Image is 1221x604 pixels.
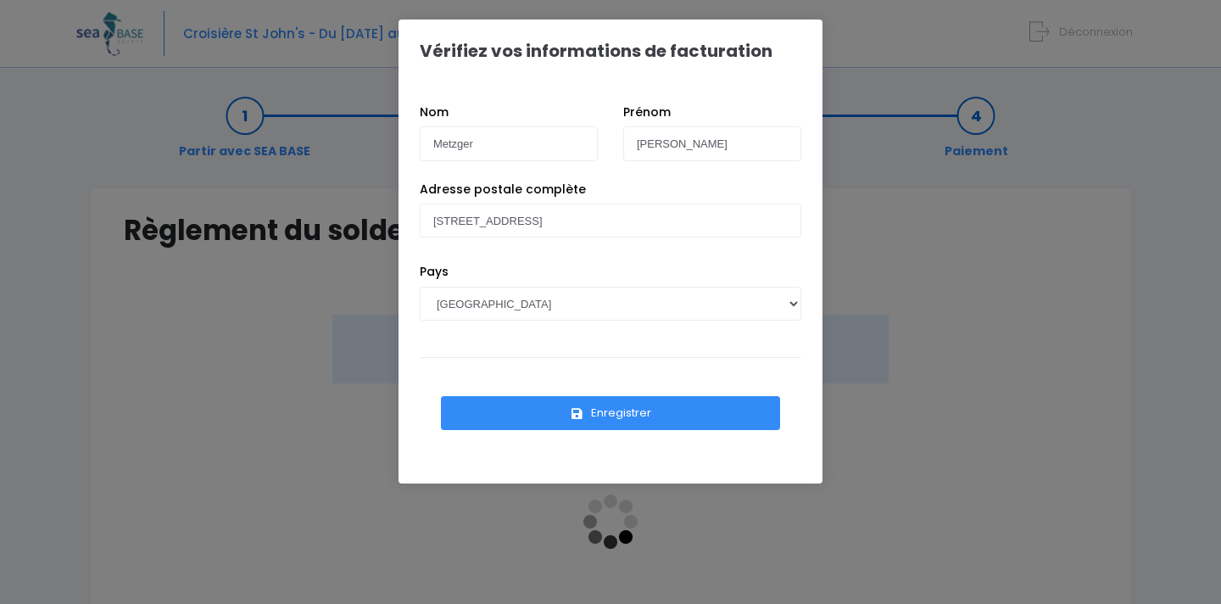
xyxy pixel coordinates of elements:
h1: Vérifiez vos informations de facturation [420,41,772,61]
label: Pays [420,263,449,281]
label: Nom [420,103,449,121]
button: Enregistrer [441,396,780,430]
label: Adresse postale complète [420,181,586,199]
label: Prénom [623,103,671,121]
